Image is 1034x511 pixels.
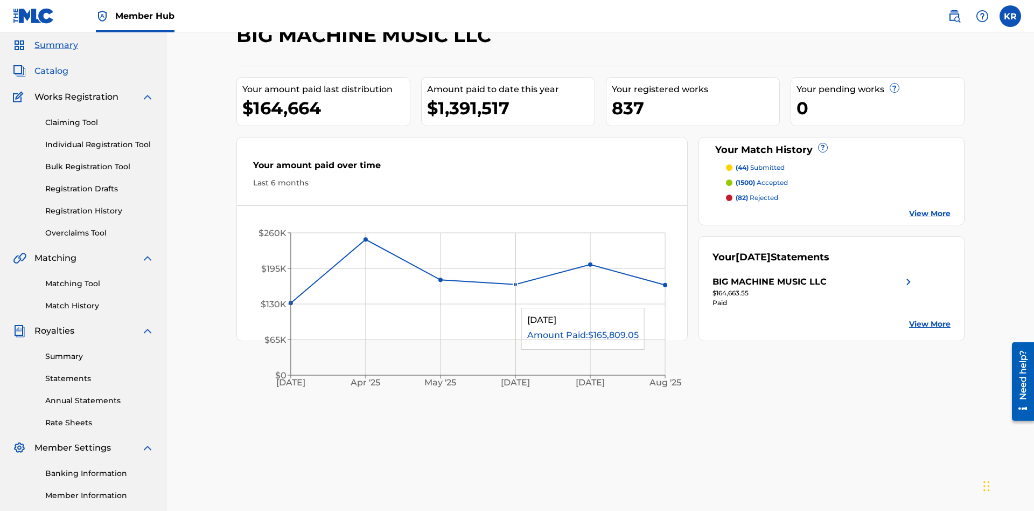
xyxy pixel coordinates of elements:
tspan: May '25 [425,378,457,388]
span: ? [890,84,899,92]
tspan: [DATE] [276,378,305,388]
a: BIG MACHINE MUSIC LLCright chevron icon$164,663.55Paid [712,275,915,308]
img: Royalties [13,324,26,337]
span: Catalog [34,65,68,78]
tspan: $195K [261,264,287,274]
tspan: [DATE] [576,378,605,388]
a: Public Search [944,5,965,27]
a: SummarySummary [13,39,78,52]
a: Overclaims Tool [45,227,154,239]
img: Summary [13,39,26,52]
span: ? [819,143,827,152]
img: right chevron icon [902,275,915,288]
div: Drag [983,470,990,502]
p: rejected [736,193,778,203]
img: Top Rightsholder [96,10,109,23]
img: help [976,10,989,23]
a: Summary [45,351,154,362]
div: $164,664 [242,96,410,120]
tspan: $130K [261,299,287,309]
div: Your registered works [612,83,779,96]
span: (1500) [736,178,755,187]
a: (1500) accepted [726,178,951,188]
img: expand [141,252,154,265]
h2: BIG MACHINE MUSIC LLC [236,23,497,47]
a: Claiming Tool [45,117,154,128]
div: Your amount paid last distribution [242,83,410,96]
a: Member Information [45,490,154,501]
span: Member Hub [115,10,174,22]
img: Catalog [13,65,26,78]
div: Help [972,5,993,27]
span: [DATE] [736,251,771,263]
tspan: Aug '25 [649,378,681,388]
div: 837 [612,96,779,120]
span: Summary [34,39,78,52]
tspan: $260K [258,228,287,238]
a: Matching Tool [45,278,154,289]
tspan: $65K [264,335,287,345]
tspan: Apr '25 [351,378,381,388]
div: $1,391,517 [427,96,595,120]
a: (82) rejected [726,193,951,203]
img: Works Registration [13,91,27,103]
div: 0 [797,96,964,120]
img: Matching [13,252,26,265]
img: expand [141,324,154,337]
div: Last 6 months [253,177,671,189]
a: Registration Drafts [45,183,154,195]
div: Your Match History [712,143,951,157]
a: Match History [45,300,154,312]
a: Banking Information [45,468,154,479]
img: expand [141,91,154,103]
div: User Menu [1000,5,1021,27]
span: Works Registration [34,91,118,103]
div: Paid [712,298,915,308]
tspan: $0 [275,370,287,381]
a: Statements [45,373,154,384]
a: View More [909,208,951,219]
a: Annual Statements [45,395,154,406]
div: Your pending works [797,83,964,96]
div: $164,663.55 [712,288,915,298]
span: (82) [736,194,748,202]
span: Matching [34,252,76,265]
span: Royalties [34,324,74,337]
img: search [948,10,961,23]
div: BIG MACHINE MUSIC LLC [712,275,827,288]
div: Your amount paid over time [253,159,671,177]
tspan: [DATE] [501,378,530,388]
a: View More [909,319,951,330]
a: Registration History [45,205,154,217]
img: expand [141,441,154,454]
span: (44) [736,163,749,171]
a: Individual Registration Tool [45,139,154,150]
a: Bulk Registration Tool [45,161,154,172]
iframe: Resource Center [1004,338,1034,426]
a: CatalogCatalog [13,65,68,78]
img: Member Settings [13,441,26,454]
span: Member Settings [34,441,111,454]
img: MLC Logo [13,8,54,24]
a: Rate Sheets [45,417,154,429]
p: submitted [736,163,785,172]
div: Your Statements [712,250,829,265]
p: accepted [736,178,788,188]
iframe: Chat Widget [980,459,1034,511]
div: Amount paid to date this year [427,83,595,96]
a: (44) submitted [726,163,951,172]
